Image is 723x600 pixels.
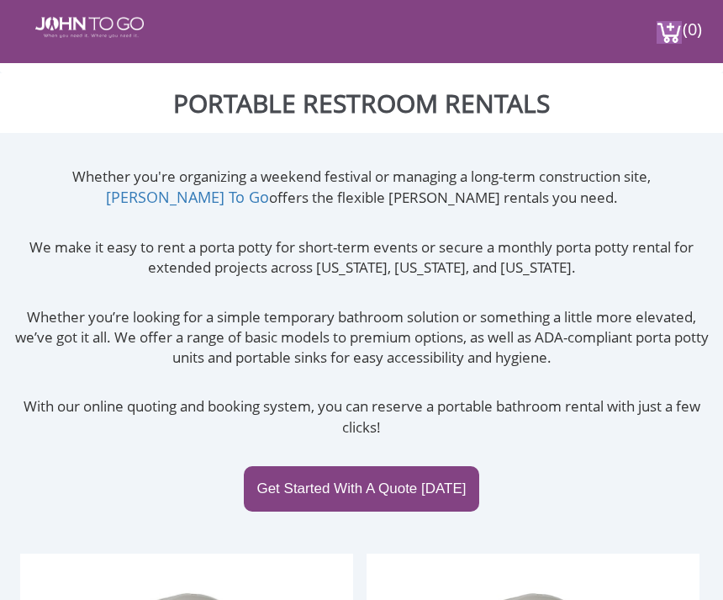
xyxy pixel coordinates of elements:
p: We make it easy to rent a porta potty for short-term events or secure a monthly porta potty renta... [14,237,709,279]
p: Whether you’re looking for a simple temporary bathroom solution or something a little more elevat... [14,307,709,369]
img: cart a [657,21,682,44]
a: Get Started With A Quote [DATE] [244,466,478,512]
a: [PERSON_NAME] To Go [106,187,269,207]
span: (0) [682,4,702,40]
img: JOHN to go [35,17,144,38]
p: Whether you're organizing a weekend festival or managing a long-term construction site, offers th... [14,167,709,209]
button: Live Chat [656,533,723,600]
p: With our online quoting and booking system, you can reserve a portable bathroom rental with just ... [14,396,709,438]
